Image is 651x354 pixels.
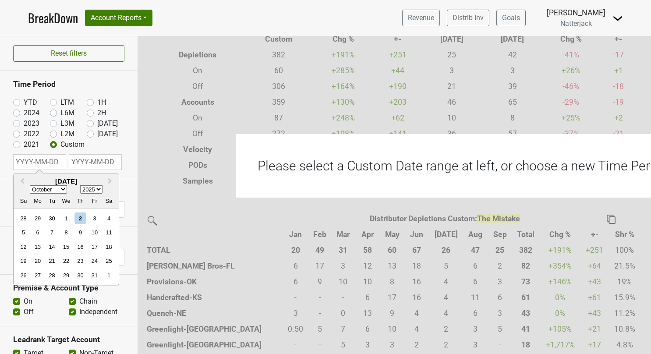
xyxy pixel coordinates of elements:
label: L2M [60,129,74,139]
div: Choose Friday, October 31st, 2025 [88,269,100,281]
label: YTD [24,97,37,108]
div: Choose Date [13,173,119,286]
div: Choose Monday, October 27th, 2025 [32,269,44,281]
div: Choose Wednesday, October 1st, 2025 [60,212,72,224]
label: Custom [60,139,85,150]
div: Wednesday [60,195,72,207]
label: 1H [97,97,106,108]
div: Choose Wednesday, October 22nd, 2025 [60,255,72,267]
div: Choose Monday, October 20th, 2025 [32,255,44,267]
div: Saturday [103,195,115,207]
label: 2H [97,108,106,118]
div: Tuesday [46,195,58,207]
div: Choose Thursday, October 23rd, 2025 [74,255,86,267]
div: Choose Tuesday, October 28th, 2025 [46,269,58,281]
div: Choose Tuesday, October 21st, 2025 [46,255,58,267]
div: Choose Thursday, October 9th, 2025 [74,227,86,238]
div: Choose Thursday, October 2nd, 2025 [74,212,86,224]
div: Choose Thursday, October 30th, 2025 [74,269,86,281]
label: 2023 [24,118,39,129]
div: Month October, 2025 [16,211,116,282]
img: Dropdown Menu [612,13,623,24]
div: Choose Thursday, October 16th, 2025 [74,241,86,253]
div: Choose Friday, October 10th, 2025 [88,227,100,238]
h3: Time Period [13,80,124,89]
label: [DATE] [97,118,118,129]
div: Choose Saturday, October 4th, 2025 [103,212,115,224]
label: Off [24,307,34,317]
label: L3M [60,118,74,129]
div: Choose Friday, October 24th, 2025 [88,255,100,267]
div: Choose Tuesday, September 30th, 2025 [46,212,58,224]
div: Choose Tuesday, October 7th, 2025 [46,227,58,238]
h3: Premise & Account Type [13,283,124,293]
a: Distrib Inv [447,10,489,26]
div: Choose Saturday, October 25th, 2025 [103,255,115,267]
label: [DATE] [97,129,118,139]
div: Friday [88,195,100,207]
div: Choose Sunday, October 12th, 2025 [18,241,29,253]
div: [PERSON_NAME] [547,7,605,18]
div: Choose Friday, October 17th, 2025 [88,241,100,253]
div: Choose Saturday, October 18th, 2025 [103,241,115,253]
input: YYYY-MM-DD [69,154,122,170]
button: Reset filters [13,45,124,62]
button: Next Month [104,175,118,189]
label: Independent [79,307,117,317]
label: 2022 [24,129,39,139]
a: BreakDown [28,9,78,27]
button: Account Reports [85,10,152,26]
div: Choose Wednesday, October 15th, 2025 [60,241,72,253]
label: L6M [60,108,74,118]
div: Sunday [18,195,29,207]
div: Choose Sunday, October 5th, 2025 [18,227,29,238]
label: 2021 [24,139,39,150]
div: Choose Monday, October 13th, 2025 [32,241,44,253]
div: Choose Tuesday, October 14th, 2025 [46,241,58,253]
div: Choose Saturday, October 11th, 2025 [103,227,115,238]
a: Goals [496,10,526,26]
input: YYYY-MM-DD [13,154,66,170]
div: Thursday [74,195,86,207]
label: 2024 [24,108,39,118]
label: LTM [60,97,74,108]
div: Choose Sunday, October 19th, 2025 [18,255,29,267]
div: Choose Monday, September 29th, 2025 [32,212,44,224]
div: Choose Wednesday, October 29th, 2025 [60,269,72,281]
div: Choose Sunday, September 28th, 2025 [18,212,29,224]
button: Previous Month [14,175,28,189]
div: Monday [32,195,44,207]
span: Natterjack [560,19,592,28]
div: Choose Friday, October 3rd, 2025 [88,212,100,224]
div: Choose Saturday, November 1st, 2025 [103,269,115,281]
label: Chain [79,296,97,307]
label: On [24,296,32,307]
a: Revenue [402,10,440,26]
div: Choose Wednesday, October 8th, 2025 [60,227,72,238]
div: Choose Sunday, October 26th, 2025 [18,269,29,281]
div: Choose Monday, October 6th, 2025 [32,227,44,238]
h3: Leadrank Target Account [13,335,124,344]
h2: [DATE] [14,177,119,185]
